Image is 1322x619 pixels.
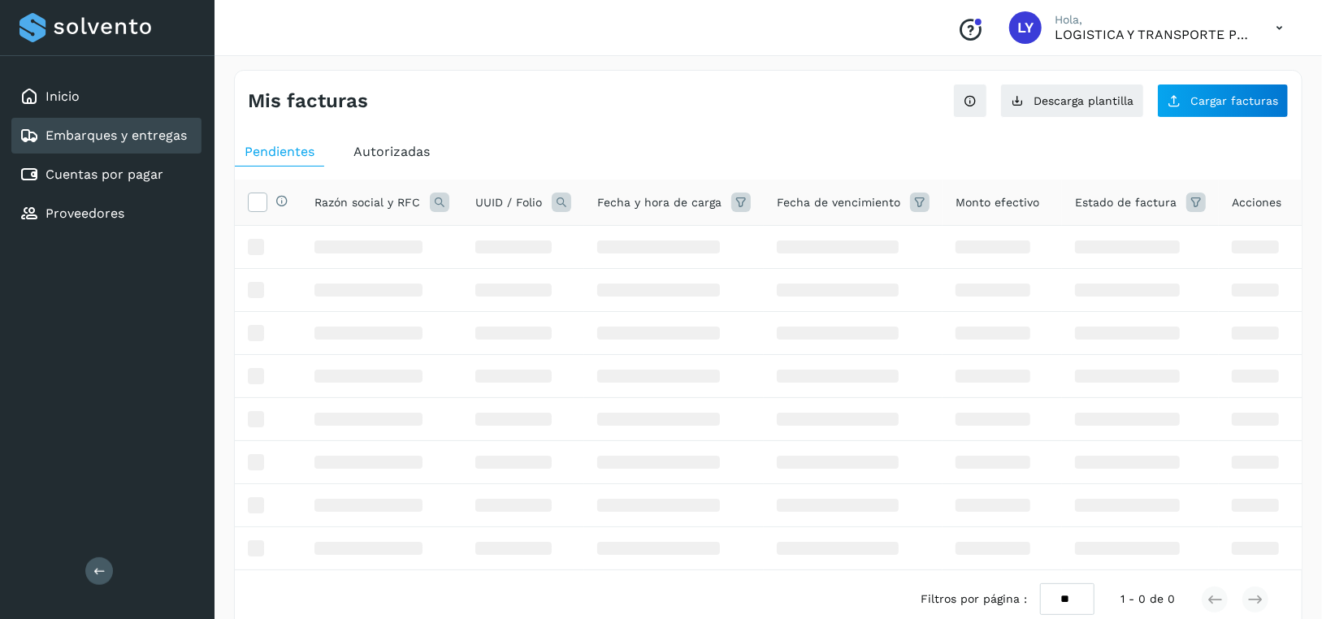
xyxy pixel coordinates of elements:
[248,89,368,113] h4: Mis facturas
[46,128,187,143] a: Embarques y entregas
[11,157,202,193] div: Cuentas por pagar
[46,89,80,104] a: Inicio
[314,194,420,211] span: Razón social y RFC
[245,144,314,159] span: Pendientes
[353,144,430,159] span: Autorizadas
[1034,95,1133,106] span: Descarga plantilla
[1075,194,1177,211] span: Estado de factura
[1120,591,1175,608] span: 1 - 0 de 0
[597,194,722,211] span: Fecha y hora de carga
[777,194,900,211] span: Fecha de vencimiento
[11,118,202,154] div: Embarques y entregas
[956,194,1039,211] span: Monto efectivo
[921,591,1027,608] span: Filtros por página :
[1055,27,1250,42] p: LOGISTICA Y TRANSPORTE PORTCAR
[11,79,202,115] div: Inicio
[1055,13,1250,27] p: Hola,
[1000,84,1144,118] button: Descarga plantilla
[46,206,124,221] a: Proveedores
[1190,95,1278,106] span: Cargar facturas
[11,196,202,232] div: Proveedores
[46,167,163,182] a: Cuentas por pagar
[1232,194,1281,211] span: Acciones
[1157,84,1289,118] button: Cargar facturas
[475,194,542,211] span: UUID / Folio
